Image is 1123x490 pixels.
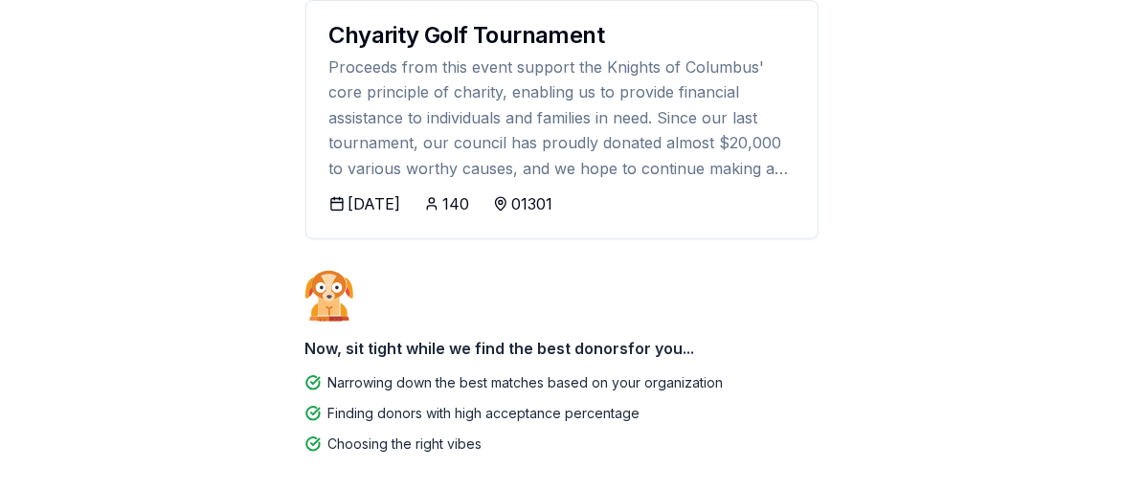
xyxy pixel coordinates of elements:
[512,192,553,215] div: 01301
[305,329,819,367] div: Now, sit tight while we find the best donors for you...
[328,433,483,456] div: Choosing the right vibes
[328,371,724,394] div: Narrowing down the best matches based on your organization
[328,402,640,425] div: Finding donors with high acceptance percentage
[443,192,470,215] div: 140
[329,24,795,47] div: Chyarity Golf Tournament
[348,192,401,215] div: [DATE]
[305,270,353,322] img: Dog waiting patiently
[329,55,795,181] div: Proceeds from this event support the Knights of Columbus' core principle of charity, enabling us ...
